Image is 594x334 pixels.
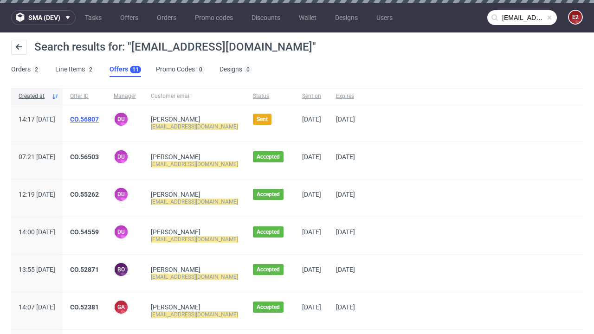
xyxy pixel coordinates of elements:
[257,191,280,198] span: Accepted
[70,266,99,273] a: CO.52871
[114,92,136,100] span: Manager
[19,303,55,311] span: 14:07 [DATE]
[189,10,239,25] a: Promo codes
[569,11,582,24] figcaption: e2
[302,228,321,236] span: [DATE]
[115,188,128,201] figcaption: DU
[19,116,55,123] span: 14:17 [DATE]
[70,191,99,198] a: CO.55262
[336,153,355,161] span: [DATE]
[336,92,355,100] span: Expires
[151,274,238,280] mark: [EMAIL_ADDRESS][DOMAIN_NAME]
[19,228,55,236] span: 14:00 [DATE]
[257,116,268,123] span: Sent
[220,62,252,77] a: Designs0
[28,14,60,21] span: sma (dev)
[336,228,355,236] span: [DATE]
[253,92,287,100] span: Status
[115,225,128,238] figcaption: DU
[302,191,321,198] span: [DATE]
[257,303,280,311] span: Accepted
[132,66,139,73] div: 11
[151,311,238,318] mark: [EMAIL_ADDRESS][DOMAIN_NAME]
[35,66,38,73] div: 2
[302,92,321,100] span: Sent on
[151,161,238,167] mark: [EMAIL_ADDRESS][DOMAIN_NAME]
[257,228,280,236] span: Accepted
[151,10,182,25] a: Orders
[302,116,321,123] span: [DATE]
[151,266,200,273] a: [PERSON_NAME]
[34,40,316,53] span: Search results for: "[EMAIL_ADDRESS][DOMAIN_NAME]"
[151,303,200,311] a: [PERSON_NAME]
[70,228,99,236] a: CO.54559
[199,66,202,73] div: 0
[70,92,99,100] span: Offer ID
[115,263,128,276] figcaption: BO
[19,191,55,198] span: 12:19 [DATE]
[151,191,200,198] a: [PERSON_NAME]
[151,92,238,100] span: Customer email
[89,66,92,73] div: 2
[11,62,40,77] a: Orders2
[302,303,321,311] span: [DATE]
[302,266,321,273] span: [DATE]
[371,10,398,25] a: Users
[70,116,99,123] a: CO.56807
[70,153,99,161] a: CO.56503
[336,266,355,273] span: [DATE]
[55,62,95,77] a: Line Items2
[293,10,322,25] a: Wallet
[156,62,205,77] a: Promo Codes0
[19,153,55,161] span: 07:21 [DATE]
[115,301,128,314] figcaption: GA
[11,10,76,25] button: sma (dev)
[246,66,250,73] div: 0
[302,153,321,161] span: [DATE]
[151,228,200,236] a: [PERSON_NAME]
[19,266,55,273] span: 13:55 [DATE]
[336,191,355,198] span: [DATE]
[151,123,238,130] mark: [EMAIL_ADDRESS][DOMAIN_NAME]
[336,116,355,123] span: [DATE]
[110,62,141,77] a: Offers11
[151,153,200,161] a: [PERSON_NAME]
[79,10,107,25] a: Tasks
[115,150,128,163] figcaption: DU
[329,10,363,25] a: Designs
[151,199,238,205] mark: [EMAIL_ADDRESS][DOMAIN_NAME]
[70,303,99,311] a: CO.52381
[151,116,200,123] a: [PERSON_NAME]
[257,153,280,161] span: Accepted
[115,10,144,25] a: Offers
[115,113,128,126] figcaption: DU
[336,303,355,311] span: [DATE]
[151,236,238,243] mark: [EMAIL_ADDRESS][DOMAIN_NAME]
[257,266,280,273] span: Accepted
[19,92,48,100] span: Created at
[246,10,286,25] a: Discounts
